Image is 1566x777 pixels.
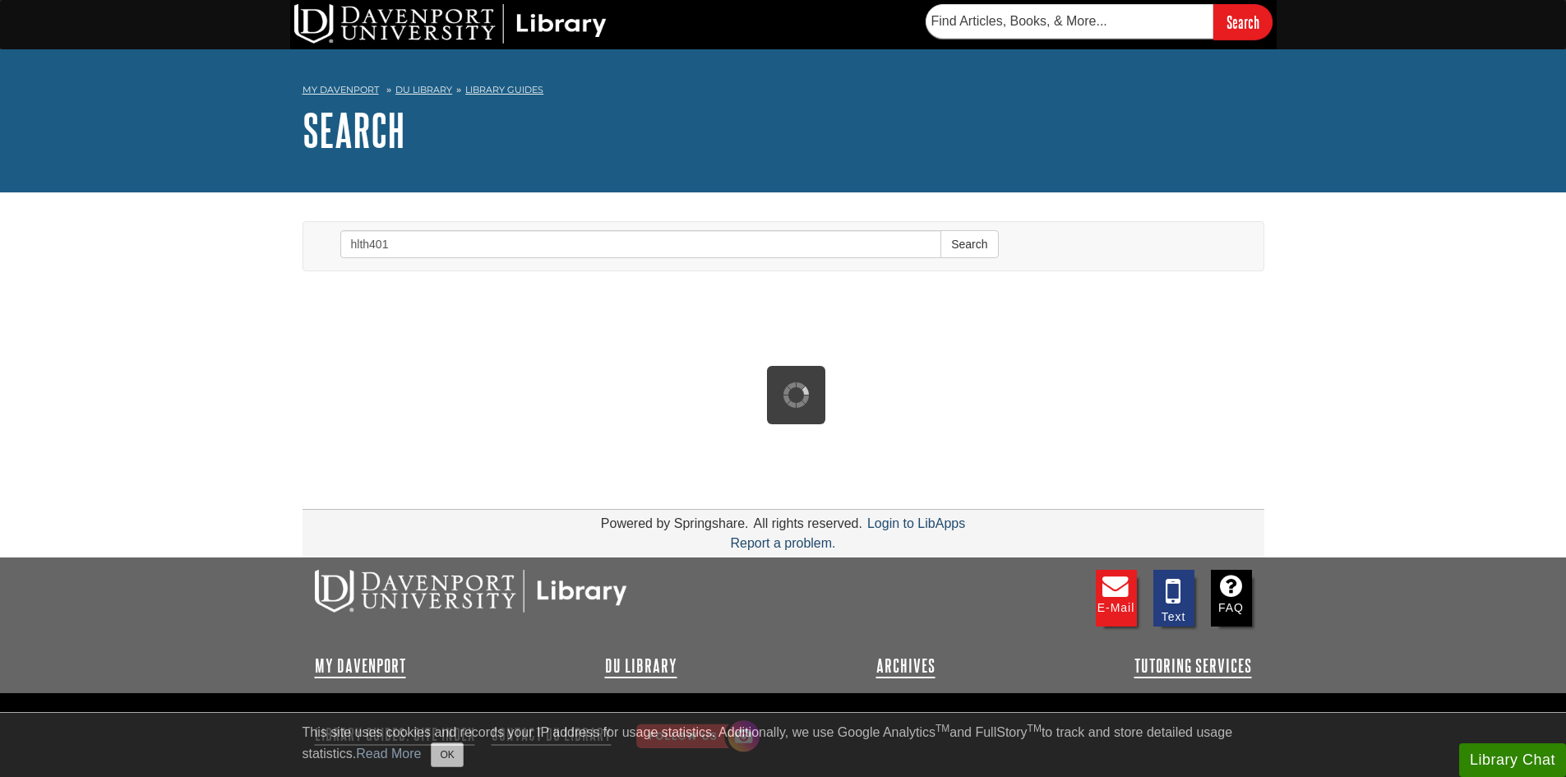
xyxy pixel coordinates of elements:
a: My Davenport [303,83,379,97]
a: FAQ [1211,570,1252,627]
a: Archives [876,656,935,676]
a: My Davenport [315,656,406,676]
sup: TM [935,723,949,734]
input: Search [1213,4,1273,39]
a: Library Guides [465,84,543,95]
a: Read More [356,747,421,761]
img: DU Library [294,4,607,44]
a: Login to LibApps [867,516,965,530]
a: Report a problem. [730,536,835,550]
button: Search [940,230,998,258]
a: DU Library [605,656,677,676]
a: Text [1153,570,1194,627]
input: Enter Search Words [340,230,942,258]
sup: TM [1028,723,1042,734]
h1: Search [303,105,1264,155]
a: DU Library [395,84,452,95]
button: Close [431,742,463,767]
div: Powered by Springshare. [598,516,751,530]
img: DU Libraries [315,570,627,613]
nav: breadcrumb [303,79,1264,105]
button: Library Chat [1459,743,1566,777]
div: All rights reserved. [751,516,865,530]
img: Working... [783,382,809,408]
input: Find Articles, Books, & More... [926,4,1213,39]
form: Searches DU Library's articles, books, and more [926,4,1273,39]
a: Tutoring Services [1134,656,1252,676]
a: E-mail [1096,570,1137,627]
div: This site uses cookies and records your IP address for usage statistics. Additionally, we use Goo... [303,723,1264,767]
